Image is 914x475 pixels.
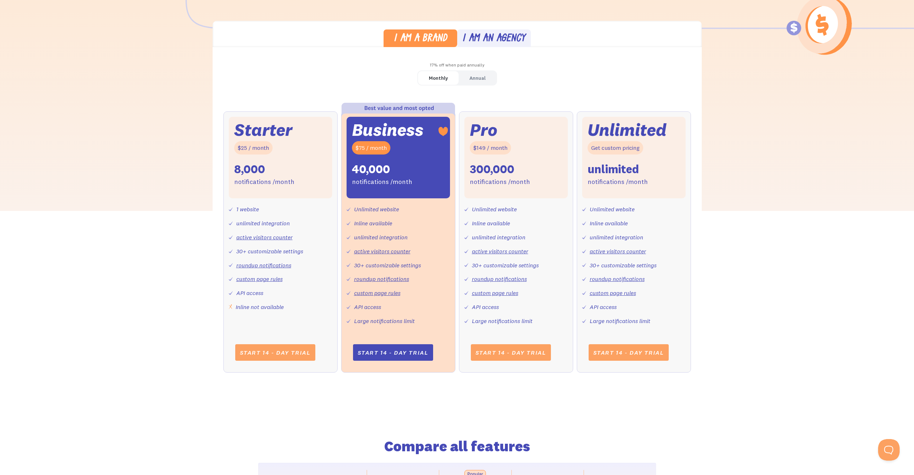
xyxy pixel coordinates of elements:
[234,177,294,187] div: notifications /month
[234,141,273,155] div: $25 / month
[589,344,669,361] a: Start 14 - day trial
[590,316,650,326] div: Large notifications limit
[462,34,525,44] div: I am an agency
[590,302,617,312] div: API access
[352,162,390,177] div: 40,000
[236,302,284,312] div: Inline not available
[471,344,551,361] a: Start 14 - day trial
[236,234,293,241] a: active visitors counter
[590,204,635,215] div: Unlimited website
[472,302,499,312] div: API access
[590,289,636,296] a: custom page rules
[354,275,409,282] a: roundup notifications
[472,248,528,255] a: active visitors counter
[590,260,656,271] div: 30+ customizable settings
[306,440,608,453] h2: Compare all features
[213,60,702,70] div: 17% off when paid annually
[354,232,408,243] div: unlimited integration
[470,162,514,177] div: 300,000
[470,141,511,155] div: $149 / month
[472,289,518,296] a: custom page rules
[472,232,525,243] div: unlimited integration
[588,162,639,177] div: unlimited
[394,34,447,44] div: I am a brand
[235,344,315,361] a: Start 14 - day trial
[354,218,392,229] div: Inline available
[354,204,399,215] div: Unlimited website
[234,162,265,177] div: 8,000
[472,316,533,326] div: Large notifications limit
[236,262,291,269] a: roundup notifications
[590,275,645,282] a: roundup notifications
[354,248,410,255] a: active visitors counter
[878,439,900,461] iframe: Toggle Customer Support
[472,204,517,215] div: Unlimited website
[354,316,415,326] div: Large notifications limit
[470,122,497,138] div: Pro
[588,177,648,187] div: notifications /month
[236,204,259,215] div: 1 website
[353,344,433,361] a: Start 14 - day trial
[236,288,263,298] div: API access
[590,232,643,243] div: unlimited integration
[354,302,381,312] div: API access
[236,275,283,282] a: custom page rules
[354,289,400,296] a: custom page rules
[588,122,667,138] div: Unlimited
[236,218,290,229] div: unlimited integration
[590,218,628,229] div: Inline available
[352,177,412,187] div: notifications /month
[472,275,527,282] a: roundup notifications
[469,73,486,83] div: Annual
[472,218,510,229] div: Inline available
[472,260,539,271] div: 30+ customizable settings
[236,246,303,257] div: 30+ customizable settings
[470,177,530,187] div: notifications /month
[352,122,423,138] div: Business
[590,248,646,255] a: active visitors counter
[352,141,390,155] div: $75 / month
[234,122,292,138] div: Starter
[354,260,421,271] div: 30+ customizable settings
[588,141,643,155] div: Get custom pricing
[429,73,448,83] div: Monthly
